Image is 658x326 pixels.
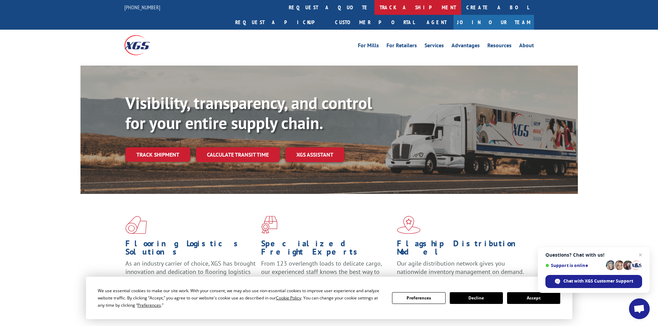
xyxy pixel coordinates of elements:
[392,292,445,304] button: Preferences
[98,287,384,309] div: We use essential cookies to make our site work. With your consent, we may also use non-essential ...
[230,15,330,30] a: Request a pickup
[507,292,560,304] button: Accept
[125,147,190,162] a: Track shipment
[261,259,392,290] p: From 123 overlength loads to delicate cargo, our experienced staff knows the best way to move you...
[196,147,280,162] a: Calculate transit time
[397,239,527,259] h1: Flagship Distribution Model
[124,4,160,11] a: [PHONE_NUMBER]
[276,295,301,301] span: Cookie Policy
[125,216,147,234] img: xgs-icon-total-supply-chain-intelligence-red
[397,259,524,276] span: Our agile distribution network gives you nationwide inventory management on demand.
[454,15,534,30] a: Join Our Team
[125,92,372,134] b: Visibility, transparency, and control for your entire supply chain.
[125,259,256,284] span: As an industry carrier of choice, XGS has brought innovation and dedication to flooring logistics...
[86,277,572,319] div: Cookie Consent Prompt
[545,263,603,268] span: Support is online
[137,302,161,308] span: Preferences
[563,278,633,284] span: Chat with XGS Customer Support
[261,239,392,259] h1: Specialized Freight Experts
[450,292,503,304] button: Decline
[420,15,454,30] a: Agent
[545,275,642,288] div: Chat with XGS Customer Support
[125,239,256,259] h1: Flooring Logistics Solutions
[261,216,277,234] img: xgs-icon-focused-on-flooring-red
[285,147,344,162] a: XGS ASSISTANT
[487,43,512,50] a: Resources
[330,15,420,30] a: Customer Portal
[629,298,650,319] div: Open chat
[387,43,417,50] a: For Retailers
[358,43,379,50] a: For Mills
[519,43,534,50] a: About
[636,251,645,259] span: Close chat
[545,252,642,258] span: Questions? Chat with us!
[451,43,480,50] a: Advantages
[397,216,421,234] img: xgs-icon-flagship-distribution-model-red
[425,43,444,50] a: Services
